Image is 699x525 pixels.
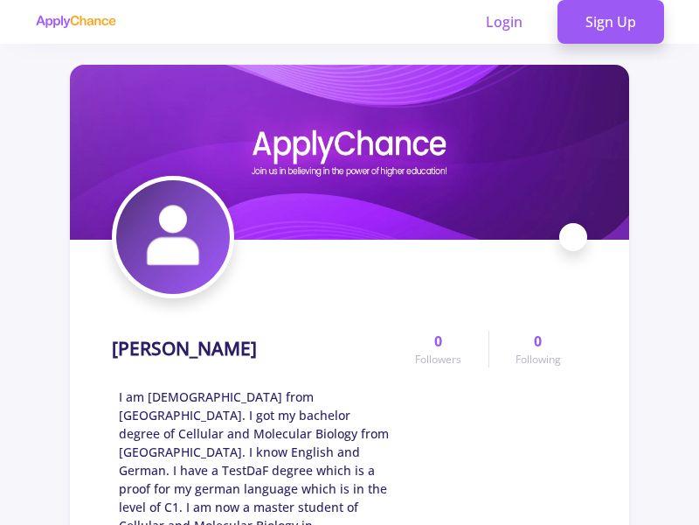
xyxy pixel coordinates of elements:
[434,331,442,352] span: 0
[116,180,230,294] img: Kasra Kermanshahchiavatar
[35,15,116,29] img: applychance logo text only
[488,331,587,367] a: 0Following
[516,352,561,367] span: Following
[415,352,461,367] span: Followers
[389,331,488,367] a: 0Followers
[534,331,542,352] span: 0
[70,65,629,240] img: Kasra Kermanshahchicover image
[112,338,257,360] h1: [PERSON_NAME]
